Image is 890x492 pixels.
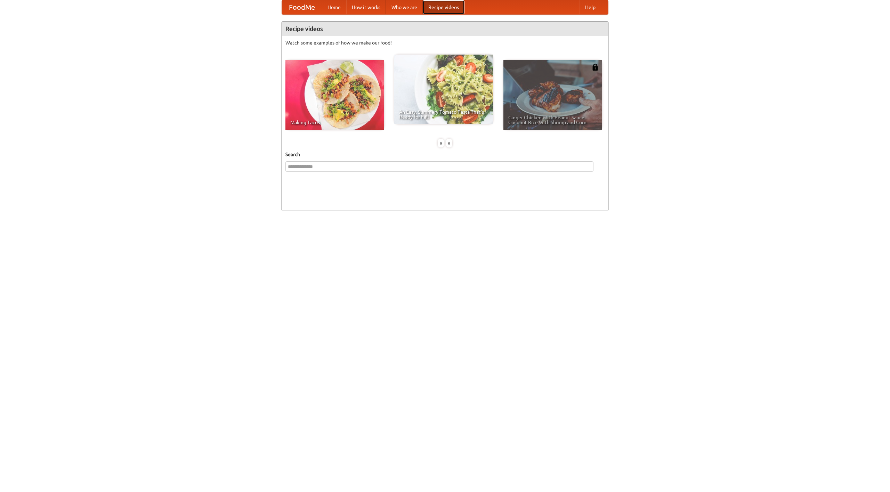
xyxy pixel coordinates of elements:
img: 483408.png [592,64,599,71]
a: How it works [346,0,386,14]
a: An Easy, Summery Tomato Pasta That's Ready for Fall [394,55,493,124]
a: FoodMe [282,0,322,14]
span: An Easy, Summery Tomato Pasta That's Ready for Fall [399,110,488,119]
h4: Recipe videos [282,22,608,36]
div: « [438,139,444,147]
a: Recipe videos [423,0,464,14]
a: Making Tacos [285,60,384,130]
a: Who we are [386,0,423,14]
a: Help [580,0,601,14]
div: » [446,139,452,147]
span: Making Tacos [290,120,379,125]
p: Watch some examples of how we make our food! [285,39,605,46]
a: Home [322,0,346,14]
h5: Search [285,151,605,158]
